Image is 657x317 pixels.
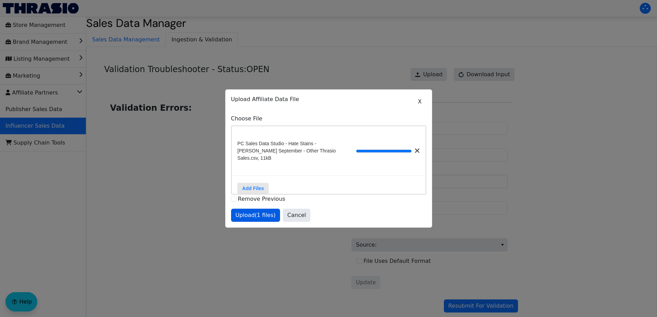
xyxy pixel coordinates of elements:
[238,196,286,202] label: Remove Previous
[418,98,422,106] span: X
[287,211,306,219] span: Cancel
[283,209,310,222] button: Cancel
[231,95,426,103] p: Upload Affiliate Data File
[237,183,269,194] label: Add Files
[414,95,426,108] button: X
[237,140,356,162] span: PC Sales Data Studio - Hate Stains - [PERSON_NAME] September - Other Thrasio Sales.csv, 11kB
[236,211,276,219] span: Upload (1 files)
[231,209,280,222] button: Upload(1 files)
[231,115,426,123] label: Choose File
